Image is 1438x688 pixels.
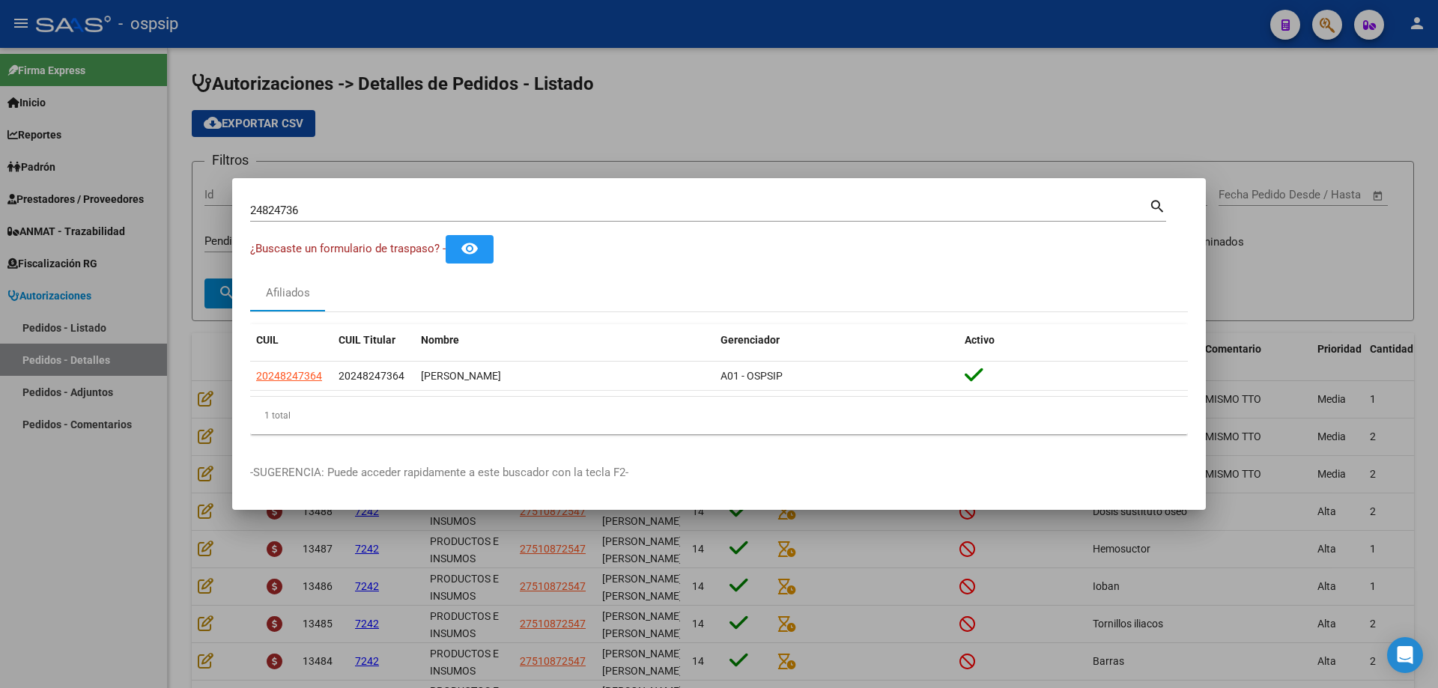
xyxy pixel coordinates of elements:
span: CUIL [256,334,279,346]
span: 20248247364 [339,370,404,382]
span: CUIL Titular [339,334,395,346]
span: Activo [965,334,995,346]
div: [PERSON_NAME] [421,368,709,385]
span: ¿Buscaste un formulario de traspaso? - [250,242,446,255]
span: Gerenciador [720,334,780,346]
span: Nombre [421,334,459,346]
span: A01 - OSPSIP [720,370,783,382]
div: 1 total [250,397,1188,434]
p: -SUGERENCIA: Puede acceder rapidamente a este buscador con la tecla F2- [250,464,1188,481]
datatable-header-cell: Gerenciador [715,324,959,356]
mat-icon: search [1149,196,1166,214]
datatable-header-cell: Activo [959,324,1188,356]
mat-icon: remove_red_eye [461,240,479,258]
div: Open Intercom Messenger [1387,637,1423,673]
datatable-header-cell: Nombre [415,324,715,356]
span: 20248247364 [256,370,322,382]
datatable-header-cell: CUIL [250,324,333,356]
div: Afiliados [266,284,310,302]
datatable-header-cell: CUIL Titular [333,324,415,356]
